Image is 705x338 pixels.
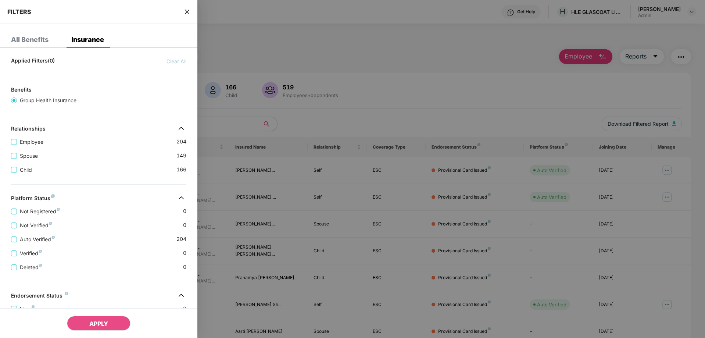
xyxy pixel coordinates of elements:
span: Auto Verified [17,235,58,243]
div: Insurance [71,36,104,43]
span: 0 [183,305,186,313]
img: svg+xml;base64,PHN2ZyB4bWxucz0iaHR0cDovL3d3dy53My5vcmcvMjAwMC9zdmciIHdpZHRoPSI4IiBoZWlnaHQ9IjgiIH... [51,194,55,198]
img: svg+xml;base64,PHN2ZyB4bWxucz0iaHR0cDovL3d3dy53My5vcmcvMjAwMC9zdmciIHdpZHRoPSIzMiIgaGVpZ2h0PSIzMi... [175,122,187,134]
span: FILTERS [7,8,31,15]
div: Platform Status [11,195,55,204]
span: Employee [17,138,46,146]
span: 0 [183,221,186,230]
div: Endorsement Status [11,292,68,301]
span: Child [17,166,35,174]
img: svg+xml;base64,PHN2ZyB4bWxucz0iaHR0cDovL3d3dy53My5vcmcvMjAwMC9zdmciIHdpZHRoPSIzMiIgaGVpZ2h0PSIzMi... [175,192,187,204]
div: All Benefits [11,36,49,43]
span: 0 [183,249,186,257]
span: Deleted [17,263,45,271]
span: Spouse [17,152,41,160]
img: svg+xml;base64,PHN2ZyB4bWxucz0iaHR0cDovL3d3dy53My5vcmcvMjAwMC9zdmciIHdpZHRoPSI4IiBoZWlnaHQ9IjgiIH... [65,292,68,295]
span: close [184,8,190,15]
span: 149 [176,152,186,160]
img: svg+xml;base64,PHN2ZyB4bWxucz0iaHR0cDovL3d3dy53My5vcmcvMjAwMC9zdmciIHdpZHRoPSI4IiBoZWlnaHQ9IjgiIH... [57,208,60,211]
span: Applied Filters(0) [11,57,55,65]
img: svg+xml;base64,PHN2ZyB4bWxucz0iaHR0cDovL3d3dy53My5vcmcvMjAwMC9zdmciIHdpZHRoPSI4IiBoZWlnaHQ9IjgiIH... [49,222,52,225]
span: 166 [176,166,186,174]
img: svg+xml;base64,PHN2ZyB4bWxucz0iaHR0cDovL3d3dy53My5vcmcvMjAwMC9zdmciIHdpZHRoPSIzMiIgaGVpZ2h0PSIzMi... [175,289,187,301]
div: Relationships [11,125,46,134]
span: 0 [183,207,186,216]
button: APPLY [67,316,130,331]
img: svg+xml;base64,PHN2ZyB4bWxucz0iaHR0cDovL3d3dy53My5vcmcvMjAwMC9zdmciIHdpZHRoPSI4IiBoZWlnaHQ9IjgiIH... [39,264,42,267]
span: New [17,305,37,313]
img: svg+xml;base64,PHN2ZyB4bWxucz0iaHR0cDovL3d3dy53My5vcmcvMjAwMC9zdmciIHdpZHRoPSI4IiBoZWlnaHQ9IjgiIH... [39,250,42,253]
img: svg+xml;base64,PHN2ZyB4bWxucz0iaHR0cDovL3d3dy53My5vcmcvMjAwMC9zdmciIHdpZHRoPSI4IiBoZWlnaHQ9IjgiIH... [52,236,55,239]
span: Verified [17,249,45,257]
span: 204 [176,138,186,146]
span: APPLY [89,320,108,327]
span: 0 [183,263,186,271]
span: Not Verified [17,221,55,230]
span: 204 [176,235,186,243]
img: svg+xml;base64,PHN2ZyB4bWxucz0iaHR0cDovL3d3dy53My5vcmcvMjAwMC9zdmciIHdpZHRoPSI4IiBoZWlnaHQ9IjgiIH... [32,305,35,308]
span: Group Health Insurance [17,96,79,104]
span: Not Registered [17,207,63,216]
span: Clear All [167,57,186,65]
